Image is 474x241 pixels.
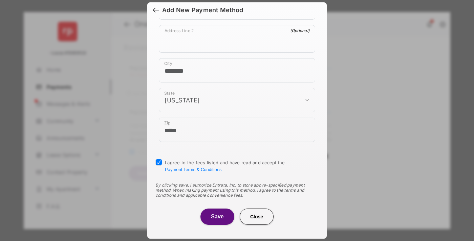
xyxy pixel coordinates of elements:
div: By clicking save, I authorize Entrata, Inc. to store above-specified payment method. When making ... [155,183,319,198]
div: payment_method_screening[postal_addresses][locality] [159,58,315,82]
div: Add New Payment Method [162,6,243,14]
div: payment_method_screening[postal_addresses][postalCode] [159,118,315,142]
button: Save [200,209,234,225]
span: I agree to the fees listed and have read and accept the [165,160,285,172]
button: Close [240,209,274,225]
div: payment_method_screening[postal_addresses][addressLine2] [159,25,315,53]
button: I agree to the fees listed and have read and accept the [165,167,221,172]
div: payment_method_screening[postal_addresses][administrativeArea] [159,88,315,112]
